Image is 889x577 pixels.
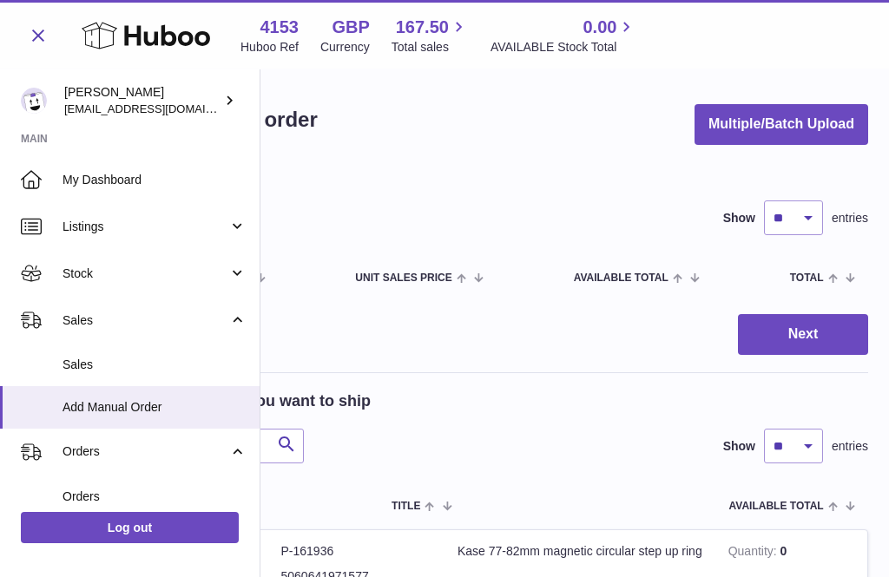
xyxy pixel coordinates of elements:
[63,219,228,235] span: Listings
[332,16,369,39] strong: GBP
[396,16,449,39] span: 167.50
[63,172,247,188] span: My Dashboard
[738,314,868,355] button: Next
[64,102,255,115] span: [EMAIL_ADDRESS][DOMAIN_NAME]
[723,210,755,226] label: Show
[832,438,868,455] span: entries
[355,272,451,284] span: Unit Sales Price
[21,88,47,114] img: sales@kasefilters.com
[63,488,247,505] span: Orders
[392,16,469,56] a: 167.50 Total sales
[832,210,868,226] span: entries
[240,39,299,56] div: Huboo Ref
[728,544,780,562] strong: Quantity
[63,312,228,329] span: Sales
[320,39,370,56] div: Currency
[260,16,299,39] strong: 4153
[392,39,469,56] span: Total sales
[392,501,420,512] span: Title
[695,104,868,145] button: Multiple/Batch Upload
[63,443,228,460] span: Orders
[21,512,239,543] a: Log out
[723,438,755,455] label: Show
[281,543,432,560] dd: P-161936
[729,501,824,512] span: AVAILABLE Total
[491,16,637,56] a: 0.00 AVAILABLE Stock Total
[583,16,616,39] span: 0.00
[63,266,228,282] span: Stock
[63,357,247,373] span: Sales
[790,272,824,284] span: Total
[63,399,247,416] span: Add Manual Order
[64,84,221,117] div: [PERSON_NAME]
[574,272,668,284] span: AVAILABLE Total
[491,39,637,56] span: AVAILABLE Stock Total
